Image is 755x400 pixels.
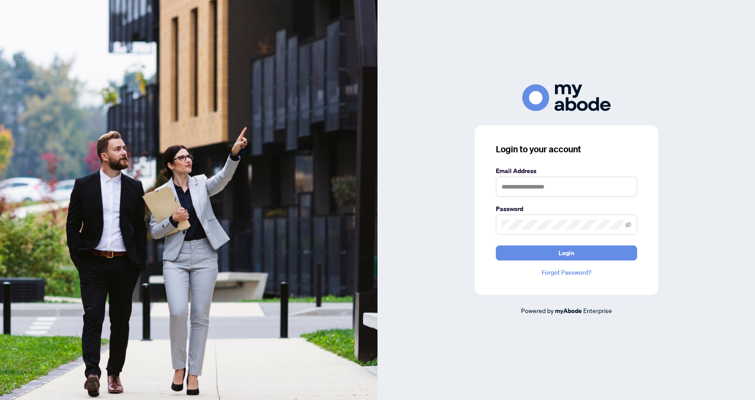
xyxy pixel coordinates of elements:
[583,306,612,314] span: Enterprise
[496,204,637,214] label: Password
[521,306,554,314] span: Powered by
[496,166,637,176] label: Email Address
[559,246,574,260] span: Login
[496,268,637,277] a: Forgot Password?
[496,143,637,155] h3: Login to your account
[555,306,582,316] a: myAbode
[522,84,611,111] img: ma-logo
[625,222,631,228] span: eye-invisible
[496,245,637,260] button: Login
